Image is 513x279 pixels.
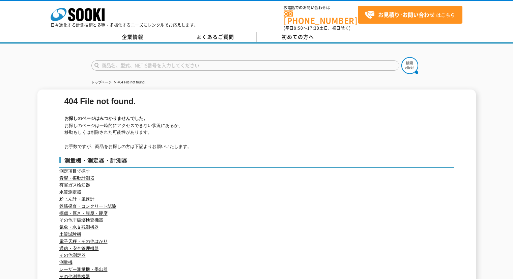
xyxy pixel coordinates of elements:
[51,23,198,27] p: 日々進化する計測技術と多種・多様化するニーズにレンタルでお応えします。
[59,253,86,258] a: その他測定器
[64,122,451,150] p: お探しのページは一時的にアクセスできない状況にあるか、 移動もしくは削除された可能性があります。 お手数ですが、商品をお探しの方は下記よりお願いいたします。
[59,169,90,174] a: 測定項目で探す
[91,60,399,71] input: 商品名、型式、NETIS番号を入力してください
[294,25,303,31] span: 8:50
[365,10,455,20] span: はこちら
[59,157,454,168] h3: 測量機・測定器・計測器
[378,10,435,19] strong: お見積り･お問い合わせ
[59,232,81,237] a: 土質試験機
[358,6,462,24] a: お見積り･お問い合わせはこちら
[59,182,90,187] a: 有害ガス検知器
[113,79,146,86] li: 404 File not found.
[59,197,94,202] a: 粉じん計・風速計
[174,32,257,42] a: よくあるご質問
[64,115,451,122] h2: お探しのページはみつかりませんでした。
[59,267,108,272] a: レーザー測量機・墨出器
[59,189,81,195] a: 水質測定器
[284,10,358,24] a: [PHONE_NUMBER]
[257,32,339,42] a: 初めての方へ
[59,211,108,216] a: 探傷・厚さ・膜厚・硬度
[59,274,90,279] a: その他測量機器
[284,25,350,31] span: (平日 ～ 土日、祝日除く)
[64,98,451,105] h1: 404 File not found.
[59,260,73,265] a: 測量機
[59,204,116,209] a: 鉄筋探査・コンクリート試験
[59,176,94,181] a: 音響・振動計測器
[91,80,112,84] a: トップページ
[59,225,99,230] a: 気象・水文観測機器
[59,239,108,244] a: 電子天秤・その他はかり
[282,33,314,41] span: 初めての方へ
[307,25,319,31] span: 17:30
[59,218,103,223] a: その他非破壊検査機器
[401,57,418,74] img: btn_search.png
[91,32,174,42] a: 企業情報
[59,246,99,251] a: 通信・安全管理機器
[284,6,358,10] span: お電話でのお問い合わせは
